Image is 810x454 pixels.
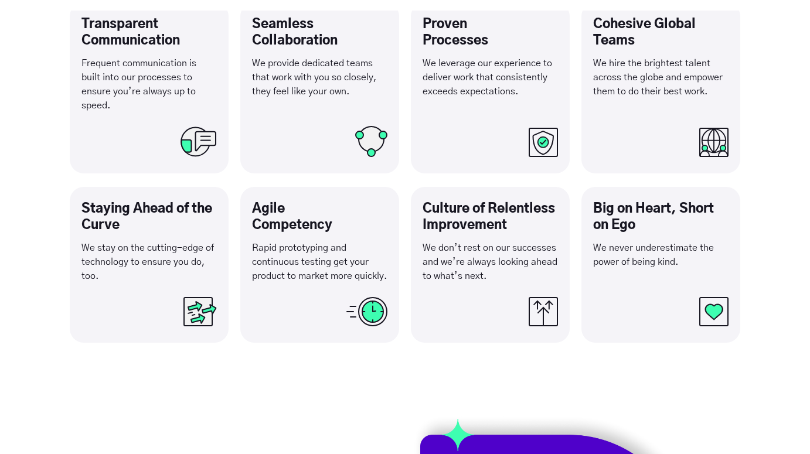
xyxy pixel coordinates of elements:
p: We provide dedicated teams that work with you so closely, they feel like your own. [252,56,387,98]
p: Rapid prototyping and continuous testing get your product to market more quickly. [252,241,387,283]
h4: Proven Processes [423,16,558,49]
p: We leverage our experience to deliver work that consistently exceeds expectations. [423,56,558,98]
img: Group 40108 [529,128,558,157]
img: Group 40109 [529,297,558,326]
p: Frequent communication is built into our processes to ensure you’re always up to speed. [81,56,217,112]
p: We stay on the cutting-edge of technology to ensure you do, too. [81,241,217,283]
h4: Seamless Collaboration [252,16,387,49]
h4: Big on Heart, Short on Ego [593,201,729,233]
img: Group 40132 [699,297,729,326]
img: Group 40112 [183,297,217,326]
h4: Culture of Relentless Improvement [423,201,558,233]
img: Group 40113 [699,128,729,157]
p: We don’t rest on our successes and we’re always looking ahead to what’s next. [423,241,558,283]
p: We hire the brightest talent across the globe and empower them to do their best work. [593,56,729,98]
h4: Staying Ahead of the Curve [81,201,217,233]
h4: Agile Competency [252,201,387,233]
img: Group 40062 [355,126,387,157]
img: Group 40104 [181,127,217,157]
h4: Cohesive Global Teams [593,16,729,49]
p: We never underestimate the power of being kind. [593,241,729,269]
img: Group 40039 [346,297,387,326]
h4: Transparent Communication [81,16,217,49]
